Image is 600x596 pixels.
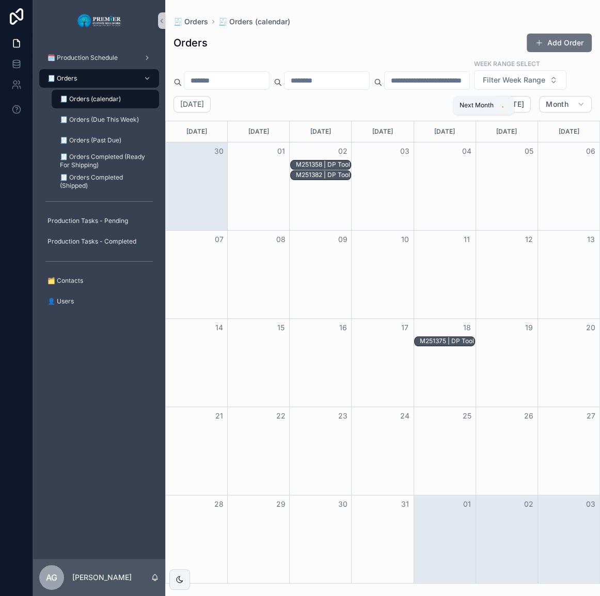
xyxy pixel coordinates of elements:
[291,121,350,142] div: [DATE]
[420,337,474,345] div: M251375 | DP Tool
[213,498,225,510] button: 28
[399,321,411,334] button: 17
[461,145,473,157] button: 04
[60,95,121,103] span: 🧾 Orders (calendar)
[213,145,225,157] button: 30
[213,233,225,246] button: 07
[39,271,159,290] a: 🗂️ Contacts
[52,172,159,191] a: 🧾 Orders Completed (Shipped)
[399,233,411,246] button: 10
[523,321,535,334] button: 19
[539,96,592,112] button: Month
[523,145,535,157] button: 05
[499,101,507,109] span: .
[39,49,159,67] a: 🗓️ Production Schedule
[173,17,208,27] a: 🧾 Orders
[420,336,474,346] div: M251375 | DP Tool
[337,410,349,422] button: 23
[585,498,597,510] button: 03
[585,145,597,157] button: 06
[39,292,159,311] a: 👤 Users
[180,99,204,109] h2: [DATE]
[48,217,128,225] span: Production Tasks - Pending
[399,410,411,422] button: 24
[275,498,287,510] button: 29
[353,121,412,142] div: [DATE]
[399,145,411,157] button: 03
[461,410,473,422] button: 25
[493,96,531,112] button: [DATE]
[275,321,287,334] button: 15
[33,41,165,324] div: scrollable content
[337,498,349,510] button: 30
[52,152,159,170] a: 🧾 Orders Completed (Ready For Shipping)
[275,233,287,246] button: 08
[474,59,540,68] label: Week Range Select
[39,212,159,230] a: Production Tasks - Pending
[229,121,288,142] div: [DATE]
[399,498,411,510] button: 31
[52,131,159,150] a: 🧾 Orders (Past Due)
[60,173,149,190] span: 🧾 Orders Completed (Shipped)
[540,121,598,142] div: [DATE]
[523,498,535,510] button: 02
[48,237,136,246] span: Production Tasks - Completed
[474,70,566,90] button: Select Button
[167,121,226,142] div: [DATE]
[461,233,473,246] button: 11
[416,121,474,142] div: [DATE]
[213,410,225,422] button: 21
[523,233,535,246] button: 12
[165,121,600,584] div: Month View
[218,17,290,27] a: 🧾 Orders (calendar)
[173,36,208,50] h1: Orders
[483,75,545,85] span: Filter Week Range
[60,136,121,144] span: 🧾 Orders (Past Due)
[460,101,494,109] span: Next Month
[296,160,350,169] div: M251358 | DP Tool
[546,100,569,109] span: Month
[60,116,139,124] span: 🧾 Orders (Due This Week)
[48,297,74,305] span: 👤 Users
[461,321,473,334] button: 18
[77,12,122,29] img: App logo
[60,153,149,169] span: 🧾 Orders Completed (Ready For Shipping)
[296,170,350,180] div: M251382 | DP Tool
[39,69,159,88] a: 🧾 Orders
[337,233,349,246] button: 09
[48,54,118,62] span: 🗓️ Production Schedule
[527,34,592,52] button: Add Order
[585,321,597,334] button: 20
[275,145,287,157] button: 01
[296,171,350,179] div: M251382 | DP Tool
[72,572,132,583] p: [PERSON_NAME]
[39,232,159,251] a: Production Tasks - Completed
[275,410,287,422] button: 22
[48,74,77,83] span: 🧾 Orders
[478,121,536,142] div: [DATE]
[585,233,597,246] button: 13
[337,321,349,334] button: 16
[213,321,225,334] button: 14
[48,277,83,285] span: 🗂️ Contacts
[46,571,57,584] span: AG
[461,498,473,510] button: 01
[52,110,159,129] a: 🧾 Orders (Due This Week)
[337,145,349,157] button: 02
[52,90,159,108] a: 🧾 Orders (calendar)
[585,410,597,422] button: 27
[523,410,535,422] button: 26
